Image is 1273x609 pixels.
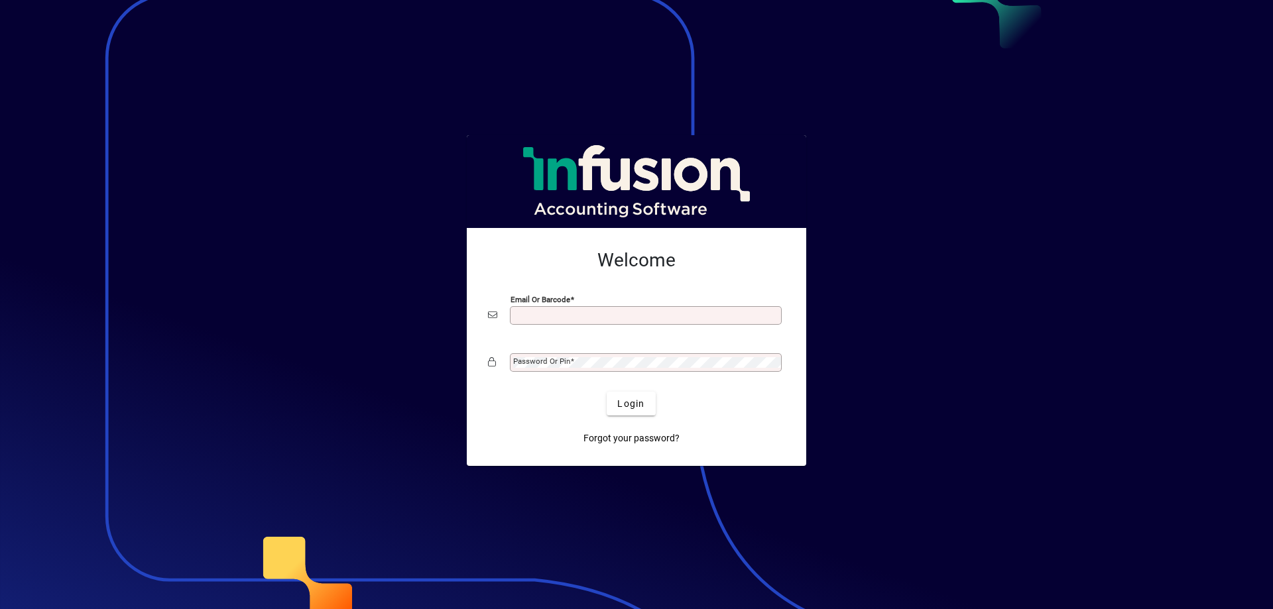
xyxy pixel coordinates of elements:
[488,249,785,272] h2: Welcome
[578,426,685,450] a: Forgot your password?
[511,295,570,304] mat-label: Email or Barcode
[513,357,570,366] mat-label: Password or Pin
[583,431,680,445] span: Forgot your password?
[617,397,644,411] span: Login
[607,392,655,415] button: Login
